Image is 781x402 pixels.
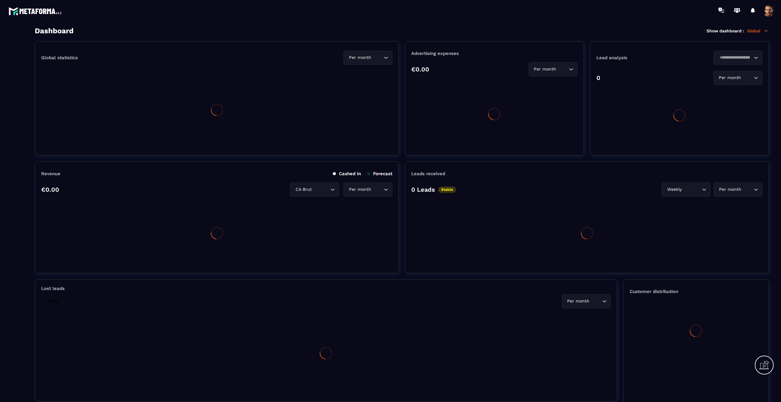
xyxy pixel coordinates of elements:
[591,298,601,305] input: Search for option
[718,186,743,193] span: Per month
[373,186,382,193] input: Search for option
[411,66,429,73] p: €0.00
[743,186,752,193] input: Search for option
[313,186,329,193] input: Search for option
[367,171,392,176] p: Forecast
[718,54,752,61] input: Search for option
[630,289,762,294] p: Customer distribution
[666,186,683,193] span: Weekly
[707,28,744,33] p: Show dashboard :
[714,51,762,65] div: Search for option
[411,171,445,176] p: Leads received
[714,71,762,85] div: Search for option
[714,183,762,197] div: Search for option
[596,55,679,60] p: Lead analysis
[411,51,577,56] p: Advertising expenses
[41,171,60,176] p: Revenue
[344,51,392,65] div: Search for option
[294,186,313,193] span: CA Brut
[373,54,382,61] input: Search for option
[533,66,558,73] span: Per month
[35,27,74,35] h3: Dashboard
[44,298,62,305] p: Stable
[743,74,752,81] input: Search for option
[562,294,611,308] div: Search for option
[344,183,392,197] div: Search for option
[683,186,700,193] input: Search for option
[41,286,65,291] p: Lost leads
[662,183,711,197] div: Search for option
[596,74,600,81] p: 0
[566,298,591,305] span: Per month
[41,55,78,60] p: Global statistics
[333,171,361,176] p: Cashed in
[747,28,769,34] p: Global
[558,66,567,73] input: Search for option
[9,5,63,17] img: logo
[718,74,743,81] span: Per month
[41,186,59,193] p: €0.00
[290,183,339,197] div: Search for option
[347,186,373,193] span: Per month
[347,54,373,61] span: Per month
[529,62,578,76] div: Search for option
[411,186,435,193] p: 0 Leads
[438,187,456,193] p: Stable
